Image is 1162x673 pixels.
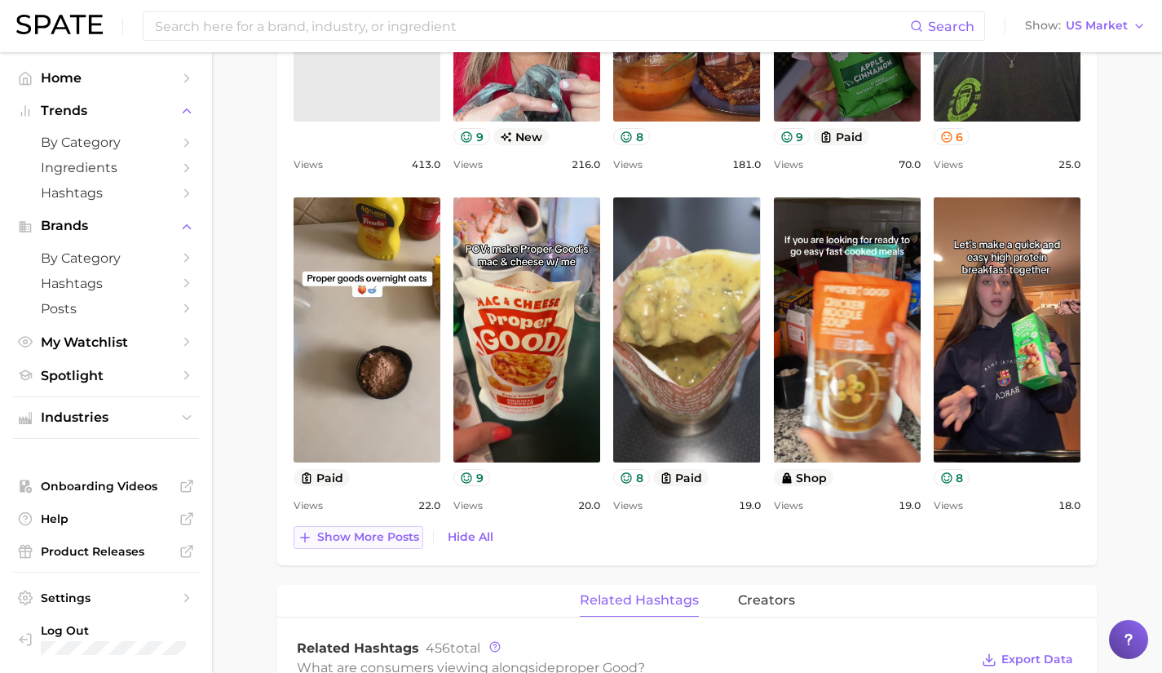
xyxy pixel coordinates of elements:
[13,405,199,430] button: Industries
[1025,21,1061,30] span: Show
[448,530,493,544] span: Hide All
[13,618,199,660] a: Log out. Currently logged in with e-mail nuria@godwinretailgroup.com.
[732,155,761,175] span: 181.0
[294,496,323,516] span: Views
[774,155,803,175] span: Views
[13,271,199,296] a: Hashtags
[934,496,963,516] span: Views
[13,180,199,206] a: Hashtags
[738,593,795,608] span: creators
[13,363,199,388] a: Spotlight
[444,526,497,548] button: Hide All
[739,496,761,516] span: 19.0
[899,496,921,516] span: 19.0
[613,496,643,516] span: Views
[317,530,419,544] span: Show more posts
[774,496,803,516] span: Views
[41,410,171,425] span: Industries
[978,649,1077,671] button: Export Data
[41,276,171,291] span: Hashtags
[41,544,171,559] span: Product Releases
[41,135,171,150] span: by Category
[41,250,171,266] span: by Category
[572,155,600,175] span: 216.0
[934,128,970,145] button: 6
[41,160,171,175] span: Ingredients
[934,469,970,486] button: 8
[653,469,709,486] button: paid
[16,15,103,34] img: SPATE
[41,368,171,383] span: Spotlight
[13,99,199,123] button: Trends
[41,301,171,317] span: Posts
[13,65,199,91] a: Home
[453,469,490,486] button: 9
[453,496,483,516] span: Views
[774,469,834,486] button: shop
[294,526,423,549] button: Show more posts
[426,640,480,656] span: total
[294,469,350,486] button: paid
[613,155,643,175] span: Views
[928,19,974,34] span: Search
[13,330,199,355] a: My Watchlist
[1058,496,1080,516] span: 18.0
[1066,21,1128,30] span: US Market
[13,507,199,531] a: Help
[41,511,171,526] span: Help
[412,155,440,175] span: 413.0
[1021,15,1150,37] button: ShowUS Market
[813,128,869,145] button: paid
[418,496,440,516] span: 22.0
[453,155,483,175] span: Views
[13,214,199,238] button: Brands
[13,474,199,498] a: Onboarding Videos
[41,219,171,233] span: Brands
[13,246,199,271] a: by Category
[13,296,199,321] a: Posts
[453,128,490,145] button: 9
[153,12,910,40] input: Search here for a brand, industry, or ingredient
[13,155,199,180] a: Ingredients
[41,591,171,605] span: Settings
[613,469,650,486] button: 8
[1001,653,1073,666] span: Export Data
[41,70,171,86] span: Home
[13,130,199,155] a: by Category
[13,539,199,564] a: Product Releases
[294,155,323,175] span: Views
[41,623,217,638] span: Log Out
[41,185,171,201] span: Hashtags
[493,128,550,145] span: new
[934,155,963,175] span: Views
[580,593,699,608] span: related hashtags
[41,334,171,350] span: My Watchlist
[13,586,199,610] a: Settings
[613,128,650,145] button: 8
[41,479,171,494] span: Onboarding Videos
[41,104,171,118] span: Trends
[297,640,419,656] span: Related Hashtags
[774,128,811,145] button: 9
[426,640,450,656] span: 456
[1058,155,1080,175] span: 25.0
[578,496,600,516] span: 20.0
[899,155,921,175] span: 70.0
